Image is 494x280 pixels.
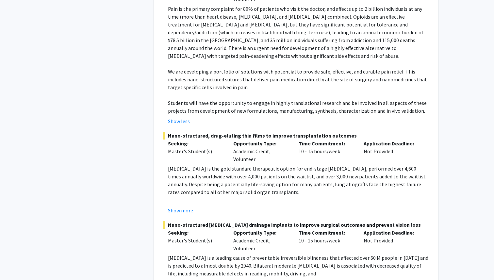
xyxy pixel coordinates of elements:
p: Pain is the primary complaint for 80% of patients who visit the doctor, and affects up to 2 billi... [168,5,429,60]
iframe: Chat [5,251,28,275]
p: Students will have the opportunity to engage in highly translational research and be involved in ... [168,99,429,115]
p: Seeking: [168,140,223,147]
p: [MEDICAL_DATA] is the gold standard therapeutic option for end-stage [MEDICAL_DATA], performed ov... [168,165,429,196]
p: Seeking: [168,229,223,237]
div: Not Provided [359,140,424,163]
div: Not Provided [359,229,424,252]
span: Nano-structured [MEDICAL_DATA] drainage implants to improve surgical outcomes and prevent vision ... [163,221,429,229]
div: Master's Student(s) [168,147,223,155]
div: Master's Student(s) [168,237,223,244]
button: Show less [168,117,190,125]
p: Application Deadline: [364,140,419,147]
p: Opportunity Type: [233,229,289,237]
p: Application Deadline: [364,229,419,237]
div: Academic Credit, Volunteer [228,229,294,252]
p: Time Commitment: [299,140,354,147]
div: 10 - 15 hours/week [294,229,359,252]
div: Academic Credit, Volunteer [228,140,294,163]
div: 10 - 15 hours/week [294,140,359,163]
p: Time Commitment: [299,229,354,237]
p: [MEDICAL_DATA] is a leading cause of preventable irreversible blindness that affected over 60 M p... [168,254,429,277]
button: Show more [168,206,193,214]
p: Opportunity Type: [233,140,289,147]
p: We are developing a portfolio of solutions with potential to provide safe, effective, and durable... [168,68,429,91]
span: Nano-structured, drug-eluting thin films to improve transplantation outcomes [163,132,429,140]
